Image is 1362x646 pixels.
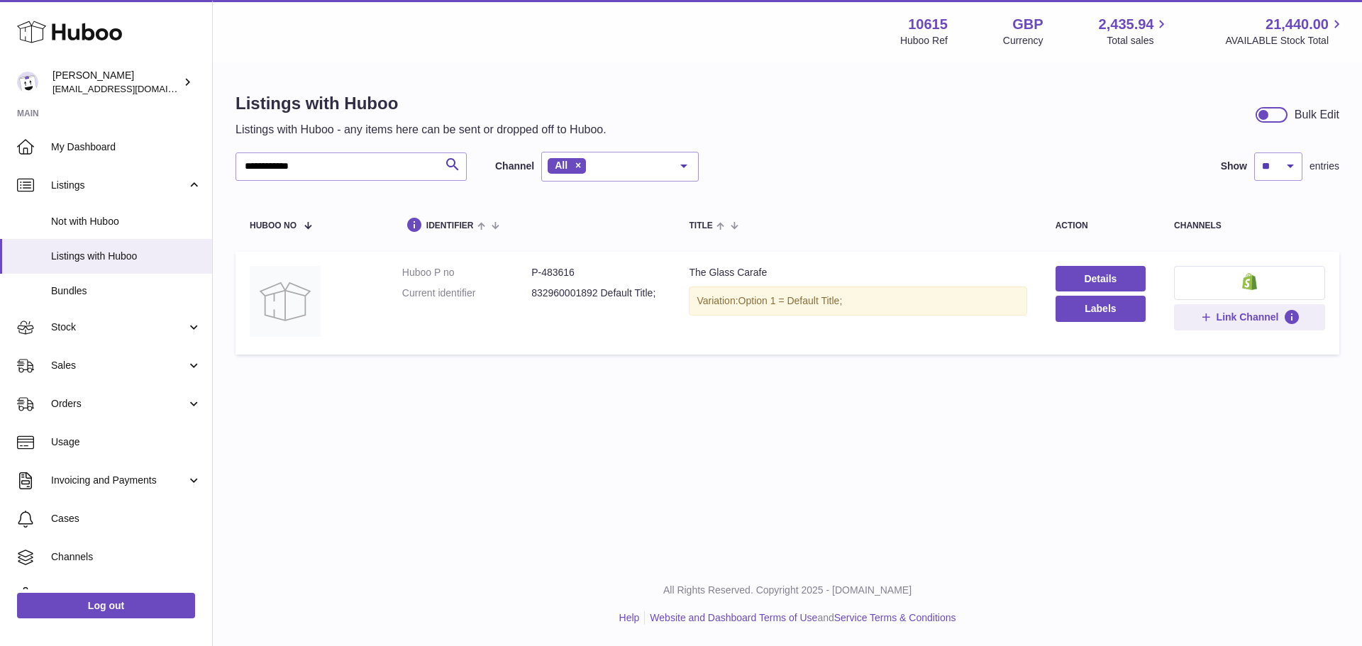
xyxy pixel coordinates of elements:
p: Listings with Huboo - any items here can be sent or dropped off to Huboo. [236,122,607,138]
span: 21,440.00 [1266,15,1329,34]
span: Total sales [1107,34,1170,48]
img: internalAdmin-10615@internal.huboo.com [17,72,38,93]
dt: Huboo P no [402,266,531,279]
span: Stock [51,321,187,334]
img: shopify-small.png [1242,273,1257,290]
span: identifier [426,221,474,230]
span: Huboo no [250,221,297,230]
span: 2,435.94 [1099,15,1154,34]
span: Not with Huboo [51,215,201,228]
h1: Listings with Huboo [236,92,607,115]
span: Option 1 = Default Title; [738,295,843,306]
span: All [555,160,567,171]
div: [PERSON_NAME] [52,69,180,96]
span: title [689,221,712,230]
li: and [645,611,956,625]
span: Settings [51,589,201,602]
a: 21,440.00 AVAILABLE Stock Total [1225,15,1345,48]
span: Channels [51,550,201,564]
dd: 832960001892 Default Title; [531,286,660,300]
div: channels [1174,221,1325,230]
div: Currency [1003,34,1043,48]
div: The Glass Carafe [689,266,1026,279]
dd: P-483616 [531,266,660,279]
div: Huboo Ref [900,34,948,48]
span: [EMAIL_ADDRESS][DOMAIN_NAME] [52,83,209,94]
span: entries [1310,160,1339,173]
a: Help [619,612,640,623]
span: Listings [51,179,187,192]
span: Invoicing and Payments [51,474,187,487]
strong: 10615 [908,15,948,34]
label: Channel [495,160,534,173]
p: All Rights Reserved. Copyright 2025 - [DOMAIN_NAME] [224,584,1351,597]
span: Cases [51,512,201,525]
span: My Dashboard [51,140,201,154]
span: Listings with Huboo [51,250,201,263]
a: Service Terms & Conditions [834,612,956,623]
span: Link Channel [1217,311,1279,323]
div: action [1056,221,1146,230]
span: AVAILABLE Stock Total [1225,34,1345,48]
strong: GBP [1012,15,1043,34]
span: Bundles [51,284,201,298]
span: Orders [51,397,187,411]
a: Details [1056,266,1146,291]
button: Link Channel [1174,304,1325,330]
span: Usage [51,435,201,449]
a: Log out [17,593,195,618]
dt: Current identifier [402,286,531,300]
span: Sales [51,359,187,372]
div: Variation: [689,286,1026,316]
a: 2,435.94 Total sales [1099,15,1170,48]
button: Labels [1056,296,1146,321]
label: Show [1221,160,1247,173]
a: Website and Dashboard Terms of Use [650,612,817,623]
img: The Glass Carafe [250,266,321,337]
div: Bulk Edit [1295,107,1339,123]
